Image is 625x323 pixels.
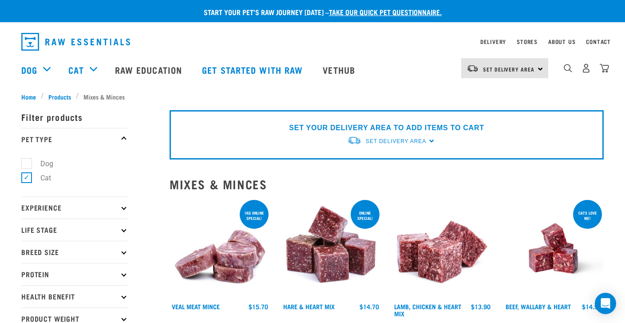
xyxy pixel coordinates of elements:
[283,305,335,308] a: Hare & Heart Mix
[21,106,128,128] p: Filter products
[249,303,268,310] div: $15.70
[21,92,41,101] a: Home
[193,52,314,88] a: Get started with Raw
[21,128,128,150] p: Pet Type
[240,206,269,225] div: 1kg online special!
[581,64,591,73] img: user.png
[21,33,130,51] img: Raw Essentials Logo
[471,303,491,310] div: $13.90
[394,305,461,315] a: Lamb, Chicken & Heart Mix
[172,305,220,308] a: Veal Meat Mince
[600,64,609,73] img: home-icon@2x.png
[44,92,76,101] a: Products
[21,92,604,101] nav: breadcrumbs
[595,293,616,314] div: Open Intercom Messenger
[564,64,572,72] img: home-icon-1@2x.png
[582,303,601,310] div: $14.90
[14,29,611,54] nav: dropdown navigation
[170,177,604,191] h2: Mixes & Minces
[21,63,37,76] a: Dog
[351,206,380,225] div: ONLINE SPECIAL!
[347,136,361,145] img: van-moving.png
[483,68,534,71] span: Set Delivery Area
[68,63,83,76] a: Cat
[548,40,575,43] a: About Us
[21,92,36,101] span: Home
[106,52,193,88] a: Raw Education
[586,40,611,43] a: Contact
[48,92,71,101] span: Products
[573,206,602,225] div: Cats love me!
[467,64,479,72] img: van-moving.png
[392,198,493,299] img: 1124 Lamb Chicken Heart Mix 01
[503,198,604,299] img: Raw Essentials 2024 July2572 Beef Wallaby Heart
[360,303,379,310] div: $14.70
[314,52,366,88] a: Vethub
[329,10,442,14] a: take our quick pet questionnaire.
[21,263,128,285] p: Protein
[480,40,506,43] a: Delivery
[21,241,128,263] p: Breed Size
[281,198,382,299] img: Pile Of Cubed Hare Heart For Pets
[26,172,55,183] label: Cat
[366,138,426,144] span: Set Delivery Area
[21,285,128,307] p: Health Benefit
[21,196,128,219] p: Experience
[26,158,57,169] label: Dog
[289,123,484,133] p: SET YOUR DELIVERY AREA TO ADD ITEMS TO CART
[506,305,571,308] a: Beef, Wallaby & Heart
[21,219,128,241] p: Life Stage
[170,198,270,299] img: 1160 Veal Meat Mince Medallions 01
[517,40,538,43] a: Stores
